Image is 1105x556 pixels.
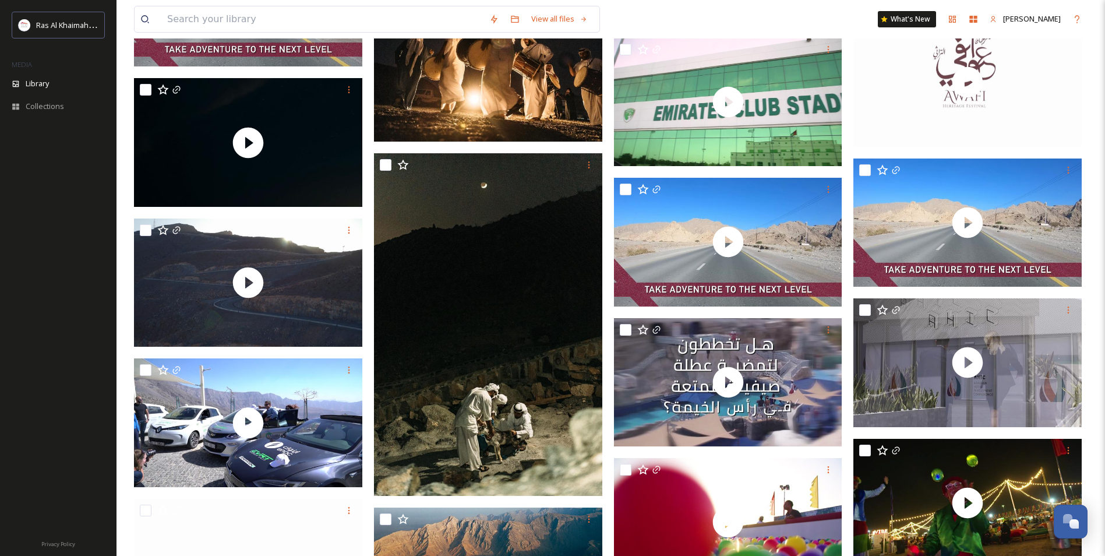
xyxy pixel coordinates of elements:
img: thumbnail [614,318,842,447]
img: thumbnail [853,159,1082,287]
span: MEDIA [12,60,32,69]
span: Ras Al Khaimah Tourism Development Authority [36,19,201,30]
input: Search your library [161,6,483,32]
a: [PERSON_NAME] [984,8,1067,30]
img: thumbnail [614,178,842,307]
span: Library [26,78,49,89]
img: thumbnail [134,78,362,207]
img: thumbnail [134,358,362,487]
a: Privacy Policy [41,536,75,550]
img: thumbnail [853,298,1082,427]
span: Collections [26,101,64,112]
img: Influencer Cultural Tour 15.jpg [374,153,602,496]
span: [PERSON_NAME] [1003,13,1061,24]
img: thumbnail [853,18,1082,147]
a: View all files [525,8,594,30]
img: thumbnail [134,219,362,347]
button: Open Chat [1054,505,1088,539]
span: Privacy Policy [41,540,75,548]
img: thumbnail [614,38,842,167]
a: What's New [878,11,936,27]
img: Logo_RAKTDA_RGB-01.png [19,19,30,31]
